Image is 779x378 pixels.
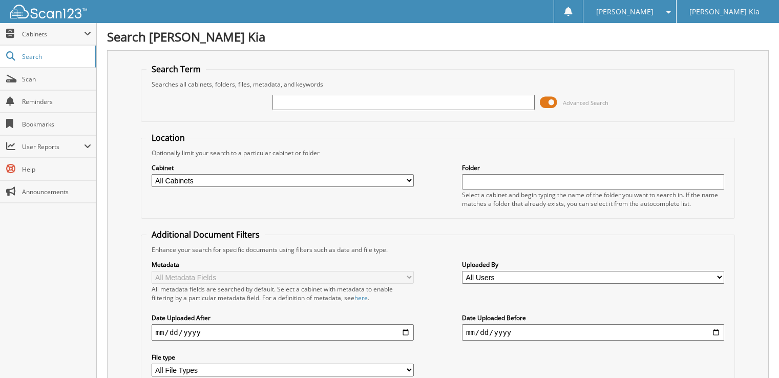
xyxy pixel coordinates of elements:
span: Search [22,52,90,61]
input: end [462,324,724,341]
span: User Reports [22,142,84,151]
label: Date Uploaded After [152,313,414,322]
label: Metadata [152,260,414,269]
div: Searches all cabinets, folders, files, metadata, and keywords [146,80,730,89]
label: Cabinet [152,163,414,172]
span: Reminders [22,97,91,106]
a: here [354,293,368,302]
span: Bookmarks [22,120,91,129]
span: [PERSON_NAME] Kia [689,9,760,15]
span: [PERSON_NAME] [596,9,654,15]
div: Enhance your search for specific documents using filters such as date and file type. [146,245,730,254]
span: Help [22,165,91,174]
div: All metadata fields are searched by default. Select a cabinet with metadata to enable filtering b... [152,285,414,302]
div: Select a cabinet and begin typing the name of the folder you want to search in. If the name match... [462,191,724,208]
span: Advanced Search [563,99,608,107]
label: Date Uploaded Before [462,313,724,322]
legend: Additional Document Filters [146,229,265,240]
label: Folder [462,163,724,172]
img: scan123-logo-white.svg [10,5,87,18]
label: File type [152,353,414,362]
span: Cabinets [22,30,84,38]
div: Optionally limit your search to a particular cabinet or folder [146,149,730,157]
label: Uploaded By [462,260,724,269]
input: start [152,324,414,341]
span: Announcements [22,187,91,196]
span: Scan [22,75,91,83]
h1: Search [PERSON_NAME] Kia [107,28,769,45]
legend: Search Term [146,64,206,75]
legend: Location [146,132,190,143]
